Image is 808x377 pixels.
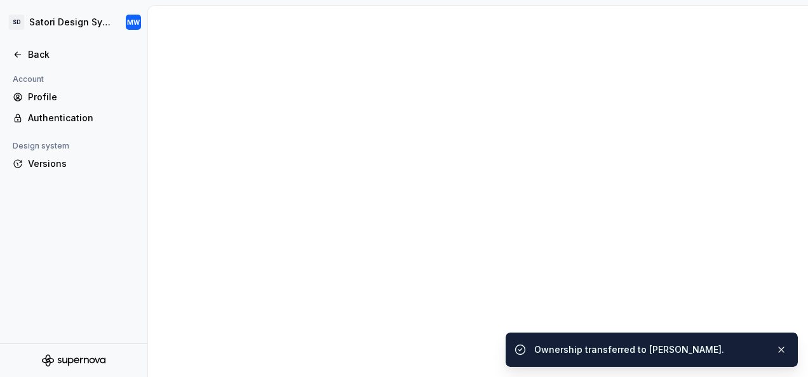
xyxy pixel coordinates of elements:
a: Authentication [8,108,140,128]
div: Profile [28,91,135,103]
div: Back [28,48,135,61]
div: Account [8,72,49,87]
div: Ownership transferred to [PERSON_NAME]. [534,343,765,356]
div: Authentication [28,112,135,124]
div: Design system [8,138,74,154]
a: Versions [8,154,140,174]
div: Versions [28,157,135,170]
a: Profile [8,87,140,107]
div: MW [127,17,140,27]
button: SDSatori Design SystemMW [3,8,145,36]
a: Back [8,44,140,65]
svg: Supernova Logo [42,354,105,367]
div: SD [9,15,24,30]
div: Satori Design System [29,16,111,29]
